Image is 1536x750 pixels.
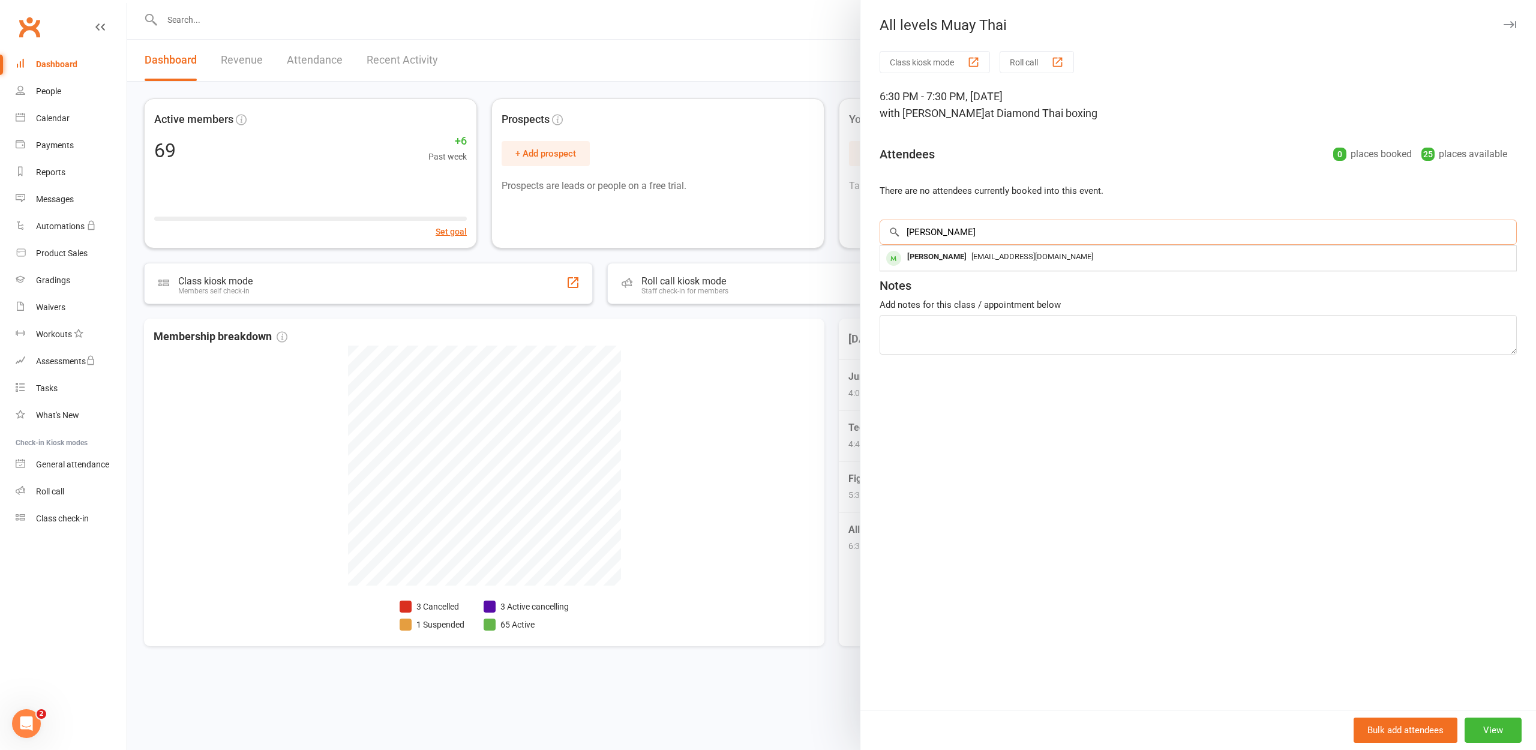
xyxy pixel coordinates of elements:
a: Tasks [16,375,127,402]
a: General attendance kiosk mode [16,451,127,478]
a: Gradings [16,267,127,294]
span: at Diamond Thai boxing [985,107,1097,119]
button: Bulk add attendees [1354,718,1457,743]
a: Reports [16,159,127,186]
div: Gradings [36,275,70,285]
a: People [16,78,127,105]
div: Messages [36,194,74,204]
div: [PERSON_NAME] [902,248,971,266]
div: Class check-in [36,514,89,523]
a: Automations [16,213,127,240]
div: Notes [880,277,911,294]
a: Waivers [16,294,127,321]
div: Payments [36,140,74,150]
span: 2 [37,709,46,719]
div: What's New [36,410,79,420]
input: Search to add attendees [880,220,1517,245]
div: Calendar [36,113,70,123]
button: Class kiosk mode [880,51,990,73]
span: with [PERSON_NAME] [880,107,985,119]
div: 0 [1333,148,1346,161]
div: Dashboard [36,59,77,69]
div: Product Sales [36,248,88,258]
button: Roll call [1000,51,1074,73]
div: General attendance [36,460,109,469]
a: Product Sales [16,240,127,267]
div: places booked [1333,146,1412,163]
a: Class kiosk mode [16,505,127,532]
a: Assessments [16,348,127,375]
a: Payments [16,132,127,159]
div: Reports [36,167,65,177]
div: Assessments [36,356,95,366]
a: Workouts [16,321,127,348]
iframe: Intercom live chat [12,709,41,738]
a: Calendar [16,105,127,132]
div: member [886,251,901,266]
div: Tasks [36,383,58,393]
div: People [36,86,61,96]
div: Attendees [880,146,935,163]
span: [EMAIL_ADDRESS][DOMAIN_NAME] [971,252,1093,261]
div: Add notes for this class / appointment below [880,298,1517,312]
div: 6:30 PM - 7:30 PM, [DATE] [880,88,1517,122]
div: Waivers [36,302,65,312]
div: places available [1421,146,1507,163]
li: There are no attendees currently booked into this event. [880,184,1517,198]
div: 25 [1421,148,1435,161]
a: Messages [16,186,127,213]
div: All levels Muay Thai [860,17,1536,34]
button: View [1465,718,1522,743]
div: Roll call [36,487,64,496]
a: Clubworx [14,12,44,42]
div: Workouts [36,329,72,339]
a: Roll call [16,478,127,505]
div: Automations [36,221,85,231]
a: What's New [16,402,127,429]
a: Dashboard [16,51,127,78]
